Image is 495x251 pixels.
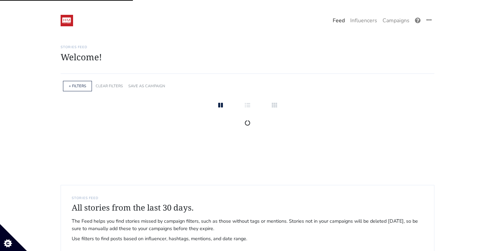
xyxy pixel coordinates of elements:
span: Use filters to find posts based on influencer, hashtags, mentions, and date range. [72,235,423,243]
a: Campaigns [380,14,412,27]
a: SAVE AS CAMPAIGN [128,84,165,89]
a: Influencers [348,14,380,27]
h6: STORIES FEED [72,196,423,200]
h1: Welcome! [61,52,434,62]
a: CLEAR FILTERS [96,84,123,89]
a: Feed [330,14,348,27]
a: + FILTERS [69,84,86,89]
h6: Stories Feed [61,45,434,49]
span: The Feed helps you find stories missed by campaign filters, such as those without tags or mention... [72,218,423,232]
h4: All stories from the last 30 days. [72,203,423,213]
img: 19:52:48_1547236368 [61,15,73,26]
